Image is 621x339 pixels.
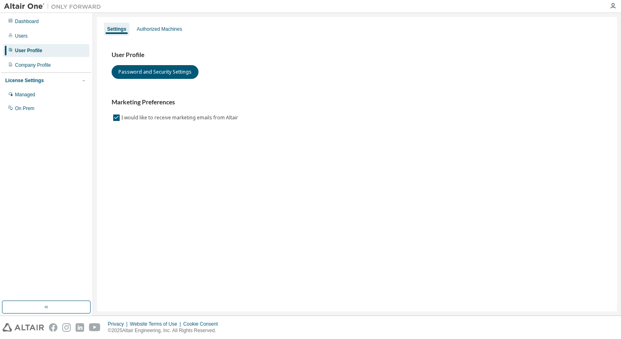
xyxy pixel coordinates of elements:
img: facebook.svg [49,323,57,332]
h3: User Profile [112,51,602,59]
div: Users [15,33,27,39]
div: Cookie Consent [183,321,222,327]
div: Settings [107,26,126,32]
div: On Prem [15,105,34,112]
div: License Settings [5,77,44,84]
div: Authorized Machines [137,26,182,32]
h3: Marketing Preferences [112,98,602,106]
div: Dashboard [15,18,39,25]
label: I would like to receive marketing emails from Altair [121,113,240,123]
div: Company Profile [15,62,51,68]
img: altair_logo.svg [2,323,44,332]
div: Website Terms of Use [130,321,183,327]
button: Password and Security Settings [112,65,199,79]
img: linkedin.svg [76,323,84,332]
p: © 2025 Altair Engineering, Inc. All Rights Reserved. [108,327,223,334]
div: User Profile [15,47,42,54]
div: Privacy [108,321,130,327]
img: youtube.svg [89,323,101,332]
img: Altair One [4,2,105,11]
div: Managed [15,91,35,98]
img: instagram.svg [62,323,71,332]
